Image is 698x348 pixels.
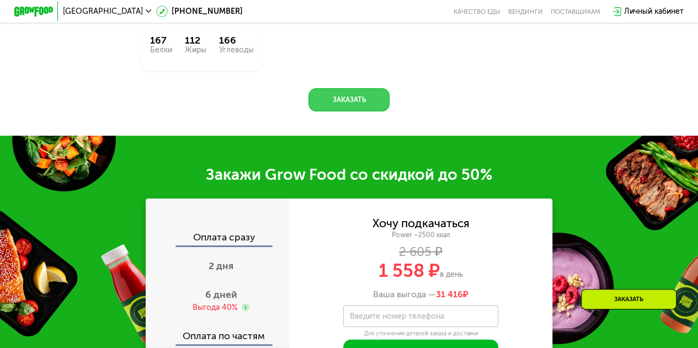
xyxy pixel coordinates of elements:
[150,14,170,25] span: 2329
[581,289,676,309] div: Заказать
[185,46,206,54] div: Жиры
[219,46,254,54] div: Углеводы
[551,8,600,15] div: поставщикам
[205,288,237,301] span: 6 дней
[379,259,440,281] span: 1 558 ₽
[146,233,289,245] div: Оплата сразу
[170,16,187,24] span: Ккал
[193,302,238,313] div: Выгода 40%
[150,35,172,46] div: 167
[349,313,444,319] label: Введите номер телефона
[372,217,470,228] div: Хочу подкачаться
[440,269,463,279] span: в день
[624,6,684,17] div: Личный кабинет
[156,6,243,17] a: [PHONE_NUMBER]
[63,8,143,15] span: [GEOGRAPHIC_DATA]
[185,35,206,46] div: 112
[436,288,463,299] span: 31 416
[289,246,553,256] div: 2 605 ₽
[343,329,498,337] div: Для уточнения деталей заказа и доставки
[436,288,468,299] span: ₽
[454,8,500,15] a: Качество еды
[150,46,172,54] div: Белки
[209,260,233,272] span: 2 дня
[146,322,289,344] div: Оплата по частям
[308,88,389,111] button: Заказать
[219,35,254,46] div: 166
[289,230,553,239] div: Power ~2500 ккал
[508,8,543,15] a: Вендинги
[289,288,553,299] div: Ваша выгода —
